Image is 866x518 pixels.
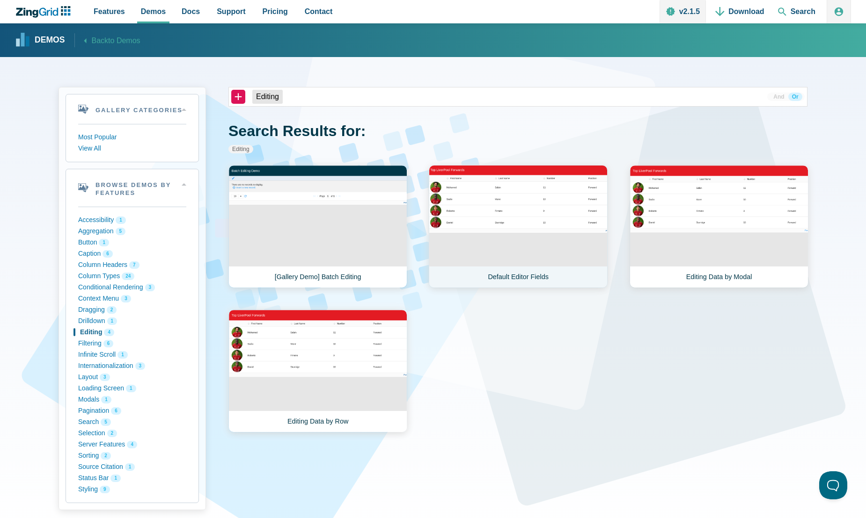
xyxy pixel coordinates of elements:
a: [Gallery Demo] Batch Editing [228,165,407,288]
button: Conditional Rendering 3 [78,282,186,293]
summary: Gallery Categories [66,94,198,124]
strong: Editing [228,145,253,153]
button: View All [78,143,186,154]
span: Search Results for: [228,122,366,139]
button: Loading Screen 1 [78,383,186,394]
strong: Demos [35,36,65,44]
a: Backto Demos [74,34,140,47]
button: Sorting 2 [78,450,186,461]
button: Aggregation 5 [78,226,186,237]
span: to Demos [108,37,140,45]
iframe: Help Scout Beacon - Open [819,471,847,499]
button: Status Bar 1 [78,473,186,484]
button: Internationalization 3 [78,360,186,372]
button: Search 5 [78,417,186,428]
button: Dragging 2 [78,304,186,316]
span: Docs [182,5,200,18]
button: Drilldown 1 [78,316,186,327]
span: Features [94,5,125,18]
button: Button 1 [78,237,186,248]
a: Editing Data by Modal [630,165,808,288]
span: Demos [141,5,166,18]
span: Pricing [263,5,288,18]
button: + [231,90,245,104]
button: Styling 9 [78,484,186,495]
gallery-filter-tag: Editing [252,90,283,104]
a: Editing Data by Row [228,309,407,432]
button: Filtering 6 [78,338,186,349]
a: Default Editor Fields [429,165,608,288]
button: Column Headers 7 [78,259,186,271]
button: Editing 4 [78,327,186,338]
button: Server Features 4 [78,439,186,450]
button: And [770,93,788,101]
button: Caption 6 [78,248,186,259]
button: Layout 3 [78,372,186,383]
button: Selection 2 [78,428,186,439]
button: Most Popular [78,132,186,143]
button: Source Citation 1 [78,461,186,473]
span: Contact [305,5,333,18]
summary: Browse Demos By Features [66,169,198,207]
span: Back [92,35,140,47]
button: Or [788,93,802,101]
button: Infinite Scroll 1 [78,349,186,360]
a: ZingChart Logo. Click to return to the homepage [15,6,75,18]
button: Context Menu 3 [78,293,186,304]
span: Support [217,5,245,18]
button: Accessibility 1 [78,215,186,226]
button: Modals 1 [78,394,186,405]
button: Pagination 6 [78,405,186,417]
button: Column Types 24 [78,271,186,282]
a: Demos [16,33,65,47]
